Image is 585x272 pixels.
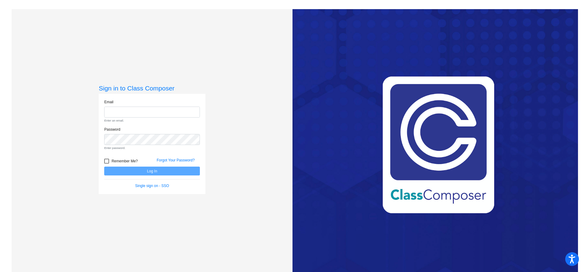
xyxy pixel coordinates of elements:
a: Forgot Your Password? [157,158,195,162]
small: Enter an email. [104,118,200,123]
label: Email [104,99,113,105]
span: Remember Me? [112,157,138,165]
label: Password [104,127,120,132]
a: Single sign on - SSO [135,184,169,188]
h3: Sign in to Class Composer [99,84,205,92]
button: Log In [104,167,200,175]
small: Enter password. [104,146,200,150]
